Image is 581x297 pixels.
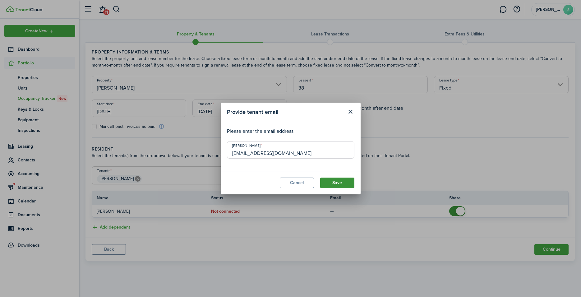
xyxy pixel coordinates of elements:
p: Please enter the email address [227,128,354,135]
modal-title: Provide tenant email [227,106,344,118]
input: Enter an email [227,141,354,159]
button: Close modal [345,107,356,117]
button: Cancel [280,178,314,188]
button: Save [320,178,354,188]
